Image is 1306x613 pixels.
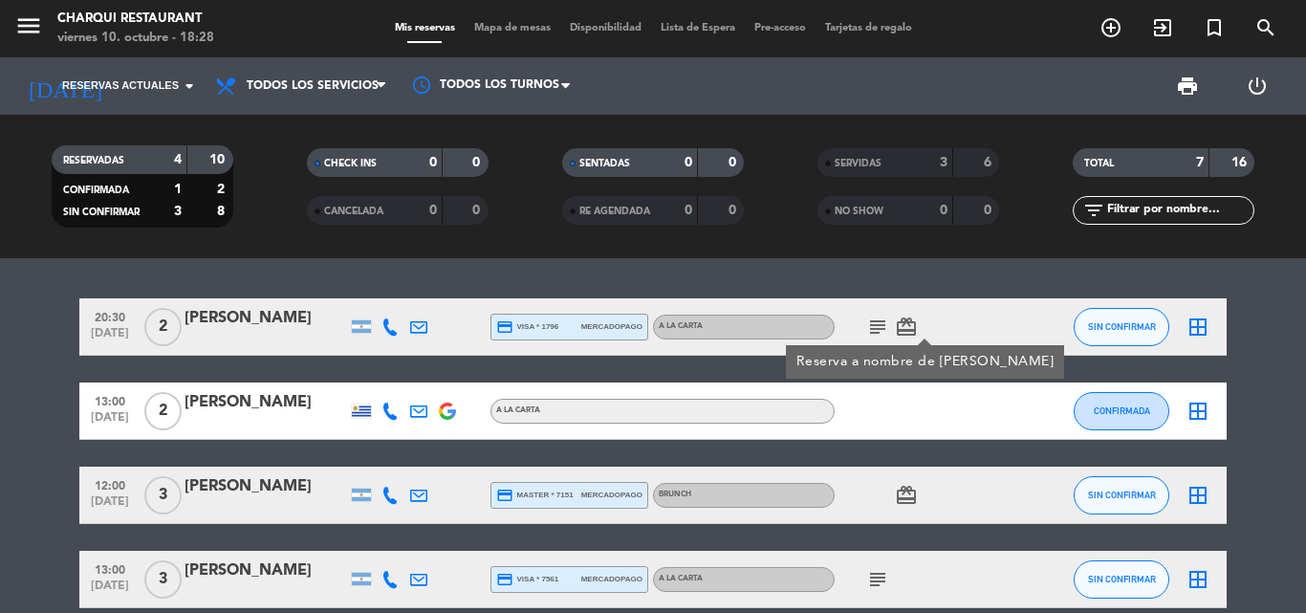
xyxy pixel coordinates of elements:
button: SIN CONFIRMAR [1074,308,1169,346]
i: credit_card [496,571,513,588]
span: A LA CARTA [496,406,540,414]
span: NO SHOW [835,207,883,216]
span: 3 [144,476,182,514]
span: SIN CONFIRMAR [63,208,140,217]
i: card_giftcard [895,316,918,339]
div: [PERSON_NAME] [185,390,347,415]
span: Disponibilidad [560,23,651,33]
span: 13:00 [86,558,134,580]
span: visa * 7561 [496,571,558,588]
span: SIN CONFIRMAR [1088,321,1156,332]
span: Todos los servicios [247,79,379,93]
i: border_all [1186,568,1209,591]
span: SIN CONFIRMAR [1088,490,1156,500]
strong: 0 [429,156,437,169]
span: TOTAL [1084,159,1114,168]
div: viernes 10. octubre - 18:28 [57,29,214,48]
span: RE AGENDADA [579,207,650,216]
span: BRUNCH [659,491,691,498]
span: mercadopago [581,489,642,501]
strong: 0 [729,156,740,169]
i: arrow_drop_down [178,75,201,98]
span: Pre-acceso [745,23,816,33]
button: SIN CONFIRMAR [1074,476,1169,514]
strong: 3 [940,156,947,169]
span: A LA CARTA [659,575,703,582]
span: [DATE] [86,495,134,517]
strong: 8 [217,205,229,218]
i: border_all [1186,400,1209,423]
i: credit_card [496,487,513,504]
span: mercadopago [581,320,642,333]
span: SENTADAS [579,159,630,168]
i: subject [866,568,889,591]
span: RESERVADAS [63,156,124,165]
div: LOG OUT [1222,57,1292,115]
span: Tarjetas de regalo [816,23,922,33]
strong: 0 [685,156,692,169]
span: 13:00 [86,389,134,411]
span: master * 7151 [496,487,574,504]
span: 3 [144,560,182,599]
span: CHECK INS [324,159,377,168]
span: [DATE] [86,580,134,602]
span: CONFIRMADA [1094,405,1150,416]
strong: 0 [472,204,484,217]
i: filter_list [1082,199,1105,222]
div: [PERSON_NAME] [185,558,347,583]
span: CONFIRMADA [63,186,129,195]
span: 12:00 [86,473,134,495]
strong: 4 [174,153,182,166]
strong: 0 [729,204,740,217]
strong: 6 [984,156,995,169]
i: credit_card [496,318,513,336]
span: mercadopago [581,573,642,585]
span: Lista de Espera [651,23,745,33]
span: 2 [144,392,182,430]
strong: 0 [429,204,437,217]
i: turned_in_not [1203,16,1226,39]
strong: 0 [685,204,692,217]
span: [DATE] [86,411,134,433]
i: power_settings_new [1246,75,1269,98]
strong: 3 [174,205,182,218]
button: menu [14,11,43,47]
div: [PERSON_NAME] [185,306,347,331]
i: add_circle_outline [1099,16,1122,39]
i: exit_to_app [1151,16,1174,39]
button: CONFIRMADA [1074,392,1169,430]
strong: 2 [217,183,229,196]
span: SIN CONFIRMAR [1088,574,1156,584]
span: Mis reservas [385,23,465,33]
span: Mapa de mesas [465,23,560,33]
span: visa * 1796 [496,318,558,336]
span: 20:30 [86,305,134,327]
strong: 16 [1231,156,1251,169]
span: CANCELADA [324,207,383,216]
div: Reserva a nombre de [PERSON_NAME] [796,352,1055,372]
div: Charqui Restaurant [57,10,214,29]
div: [PERSON_NAME] [185,474,347,499]
span: Reservas actuales [62,77,179,95]
span: A LA CARTA [659,322,703,330]
span: 2 [144,308,182,346]
img: google-logo.png [439,403,456,420]
span: print [1176,75,1199,98]
strong: 0 [940,204,947,217]
strong: 0 [472,156,484,169]
i: search [1254,16,1277,39]
input: Filtrar por nombre... [1105,200,1253,221]
i: subject [866,316,889,339]
strong: 1 [174,183,182,196]
i: card_giftcard [895,484,918,507]
i: menu [14,11,43,40]
button: SIN CONFIRMAR [1074,560,1169,599]
i: border_all [1186,484,1209,507]
strong: 0 [984,204,995,217]
strong: 10 [209,153,229,166]
i: border_all [1186,316,1209,339]
span: [DATE] [86,327,134,349]
i: [DATE] [14,65,116,107]
span: SERVIDAS [835,159,882,168]
strong: 7 [1196,156,1204,169]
